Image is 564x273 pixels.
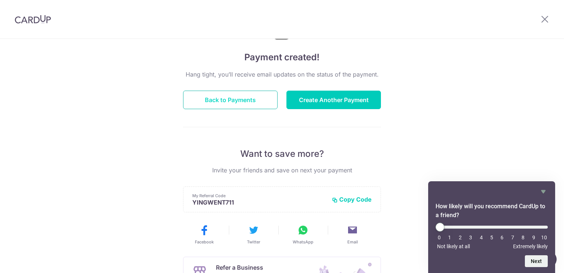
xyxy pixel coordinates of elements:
[436,202,548,220] h2: How likely will you recommend CardUp to a friend? Select an option from 0 to 10, with 0 being Not...
[195,239,214,245] span: Facebook
[15,15,51,24] img: CardUp
[182,224,226,245] button: Facebook
[286,91,381,109] button: Create Another Payment
[331,224,374,245] button: Email
[436,235,443,240] li: 0
[332,196,372,203] button: Copy Code
[437,243,470,249] span: Not likely at all
[183,91,278,109] button: Back to Payments
[525,255,548,267] button: Next question
[530,235,537,240] li: 9
[192,193,326,199] p: My Referral Code
[519,235,527,240] li: 8
[436,223,548,249] div: How likely will you recommend CardUp to a friend? Select an option from 0 to 10, with 0 being Not...
[457,235,464,240] li: 2
[513,243,548,249] span: Extremely likely
[232,224,275,245] button: Twitter
[192,199,326,206] p: YINGWENT711
[509,235,516,240] li: 7
[247,239,260,245] span: Twitter
[539,187,548,196] button: Hide survey
[478,235,485,240] li: 4
[281,224,325,245] button: WhatsApp
[183,70,381,79] p: Hang tight, you’ll receive email updates on the status of the payment.
[540,235,548,240] li: 10
[467,235,474,240] li: 3
[183,51,381,64] h4: Payment created!
[347,239,358,245] span: Email
[183,166,381,175] p: Invite your friends and save on next your payment
[498,235,506,240] li: 6
[216,263,297,272] p: Refer a Business
[183,148,381,160] p: Want to save more?
[17,5,32,12] span: Help
[488,235,495,240] li: 5
[436,187,548,267] div: How likely will you recommend CardUp to a friend? Select an option from 0 to 10, with 0 being Not...
[446,235,453,240] li: 1
[293,239,313,245] span: WhatsApp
